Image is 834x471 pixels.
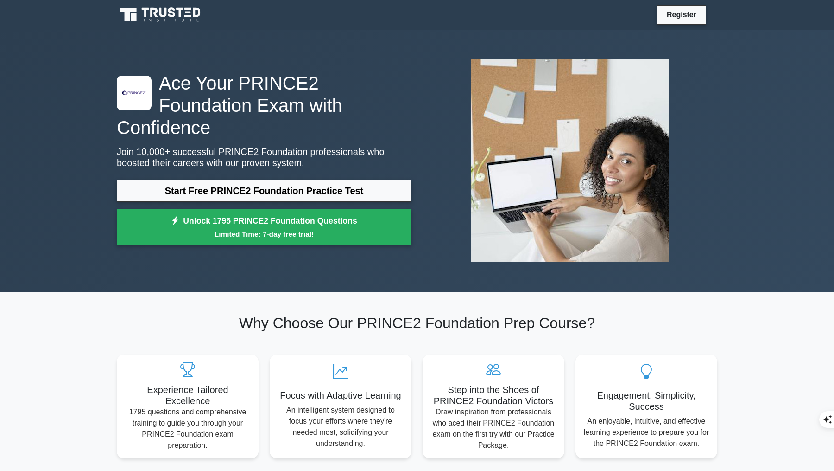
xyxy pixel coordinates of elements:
p: Join 10,000+ successful PRINCE2 Foundation professionals who boosted their careers with our prove... [117,146,411,168]
a: Unlock 1795 PRINCE2 Foundation QuestionsLimited Time: 7-day free trial! [117,209,411,246]
a: Register [661,9,702,20]
h5: Experience Tailored Excellence [124,384,251,406]
h5: Engagement, Simplicity, Success [583,390,710,412]
p: An enjoyable, intuitive, and effective learning experience to prepare you for the PRINCE2 Foundat... [583,416,710,449]
p: 1795 questions and comprehensive training to guide you through your PRINCE2 Foundation exam prepa... [124,406,251,451]
h1: Ace Your PRINCE2 Foundation Exam with Confidence [117,72,411,139]
p: Draw inspiration from professionals who aced their PRINCE2 Foundation exam on the first try with ... [430,406,557,451]
small: Limited Time: 7-day free trial! [128,229,400,239]
h2: Why Choose Our PRINCE2 Foundation Prep Course? [117,314,717,332]
p: An intelligent system designed to focus your efforts where they're needed most, solidifying your ... [277,405,404,449]
a: Start Free PRINCE2 Foundation Practice Test [117,180,411,202]
h5: Focus with Adaptive Learning [277,390,404,401]
h5: Step into the Shoes of PRINCE2 Foundation Victors [430,384,557,406]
